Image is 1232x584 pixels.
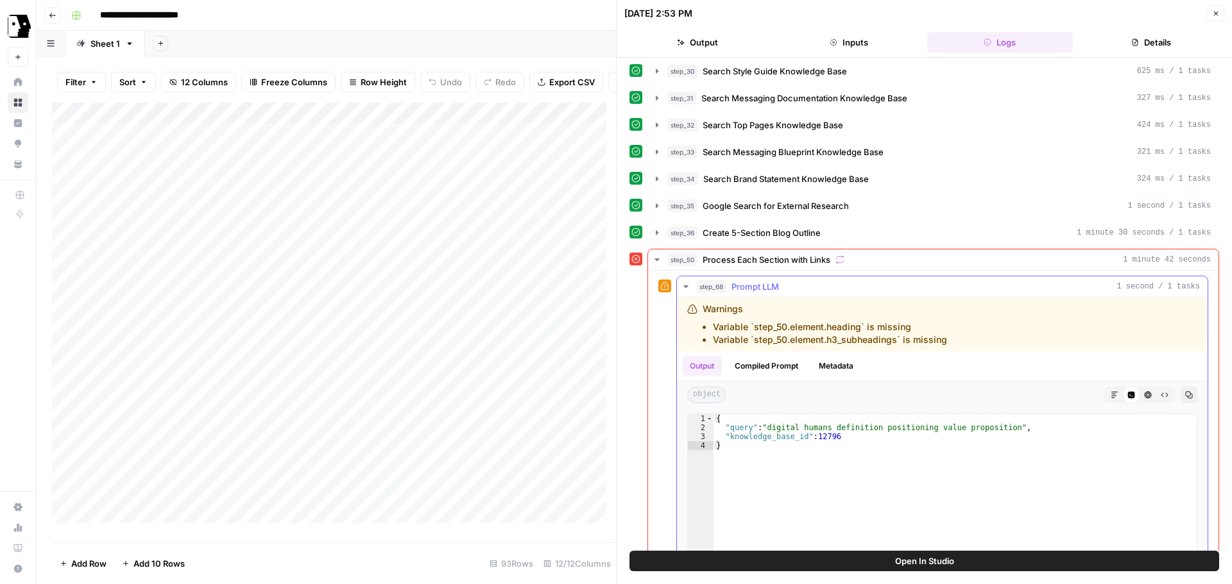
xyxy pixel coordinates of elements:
[624,7,692,20] div: [DATE] 2:53 PM
[8,113,28,133] a: Insights
[8,558,28,579] button: Help + Support
[8,92,28,113] a: Browse
[648,222,1219,243] button: 1 minute 30 seconds / 1 tasks
[1116,281,1200,292] span: 1 second / 1 tasks
[90,37,120,50] div: Sheet 1
[114,553,193,574] button: Add 10 Rows
[549,76,595,88] span: Export CSV
[703,226,821,239] span: Create 5-Section Blog Outline
[696,280,726,293] span: step_68
[927,32,1074,53] button: Logs
[1137,119,1211,131] span: 424 ms / 1 tasks
[703,146,884,158] span: Search Messaging Blueprint Knowledge Base
[667,172,698,185] span: step_34
[1137,146,1211,158] span: 321 ms / 1 tasks
[133,557,185,570] span: Add 10 Rows
[538,553,616,574] div: 12/12 Columns
[261,76,327,88] span: Freeze Columns
[648,196,1219,216] button: 1 second / 1 tasks
[688,423,714,432] div: 2
[667,146,697,158] span: step_33
[703,199,849,212] span: Google Search for External Research
[1123,254,1211,265] span: 1 minute 42 seconds
[440,76,462,88] span: Undo
[1077,227,1211,238] span: 1 minute 30 seconds / 1 tasks
[629,551,1219,571] button: Open In Studio
[119,76,136,88] span: Sort
[420,72,470,92] button: Undo
[8,72,28,92] a: Home
[703,172,869,185] span: Search Brand Statement Knowledge Base
[776,32,922,53] button: Inputs
[161,72,236,92] button: 12 Columns
[895,555,954,567] span: Open In Studio
[667,226,697,239] span: step_36
[713,321,947,333] li: Variable `step_50.element.heading` is missing
[703,119,843,131] span: Search Top Pages Knowledge Base
[65,31,145,56] a: Sheet 1
[8,15,31,38] img: Tavus Superiority Logo
[8,133,28,154] a: Opportunities
[8,154,28,174] a: Your Data
[8,517,28,538] a: Usage
[1137,92,1211,104] span: 327 ms / 1 tasks
[1137,65,1211,77] span: 625 ms / 1 tasks
[648,115,1219,135] button: 424 ms / 1 tasks
[65,76,86,88] span: Filter
[703,253,830,266] span: Process Each Section with Links
[71,557,107,570] span: Add Row
[361,76,407,88] span: Row Height
[667,92,696,104] span: step_31
[701,92,907,104] span: Search Messaging Documentation Knowledge Base
[648,142,1219,162] button: 321 ms / 1 tasks
[667,65,697,78] span: step_30
[667,199,697,212] span: step_35
[667,119,697,131] span: step_32
[688,414,714,423] div: 1
[682,356,722,376] button: Output
[52,553,114,574] button: Add Row
[703,303,947,346] div: Warnings
[475,72,524,92] button: Redo
[677,276,1208,297] button: 1 second / 1 tasks
[648,249,1219,270] button: 1 minute 42 seconds
[667,253,697,266] span: step_50
[732,280,779,293] span: Prompt LLM
[1127,200,1211,212] span: 1 second / 1 tasks
[811,356,861,376] button: Metadata
[8,538,28,558] a: Learning Hub
[8,10,28,42] button: Workspace: Tavus Superiority
[713,333,947,346] li: Variable `step_50.element.h3_subheadings` is missing
[1137,173,1211,185] span: 324 ms / 1 tasks
[688,432,714,441] div: 3
[687,387,726,403] span: object
[529,72,603,92] button: Export CSV
[727,356,806,376] button: Compiled Prompt
[688,441,714,450] div: 4
[181,76,228,88] span: 12 Columns
[648,88,1219,108] button: 327 ms / 1 tasks
[706,414,713,423] span: Toggle code folding, rows 1 through 4
[624,32,771,53] button: Output
[1078,32,1224,53] button: Details
[484,553,538,574] div: 93 Rows
[241,72,336,92] button: Freeze Columns
[648,169,1219,189] button: 324 ms / 1 tasks
[648,61,1219,81] button: 625 ms / 1 tasks
[57,72,106,92] button: Filter
[8,497,28,517] a: Settings
[111,72,156,92] button: Sort
[703,65,847,78] span: Search Style Guide Knowledge Base
[495,76,516,88] span: Redo
[341,72,415,92] button: Row Height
